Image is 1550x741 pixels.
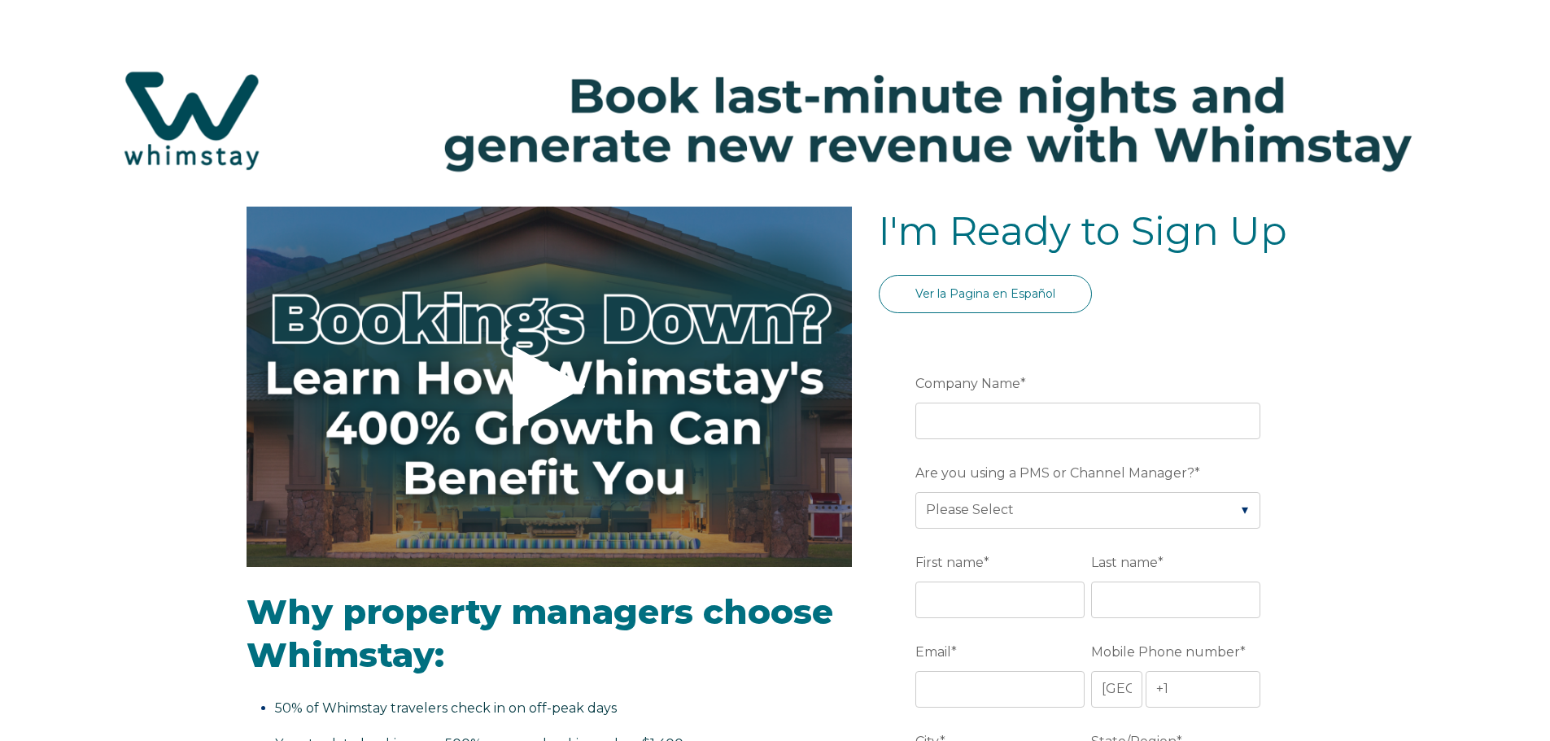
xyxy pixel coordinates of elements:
[275,700,617,716] span: 50% of Whimstay travelers check in on off-peak days
[247,591,833,676] span: Why property managers choose Whimstay:
[879,275,1092,313] a: Ver la Pagina en Español
[915,371,1020,396] span: Company Name
[915,460,1194,486] span: Are you using a PMS or Channel Manager?
[879,207,1287,255] span: I'm Ready to Sign Up
[16,40,1534,201] img: Hubspot header for SSOB (4)
[915,550,984,575] span: First name
[1091,550,1158,575] span: Last name
[915,639,951,665] span: Email
[1091,639,1240,665] span: Mobile Phone number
